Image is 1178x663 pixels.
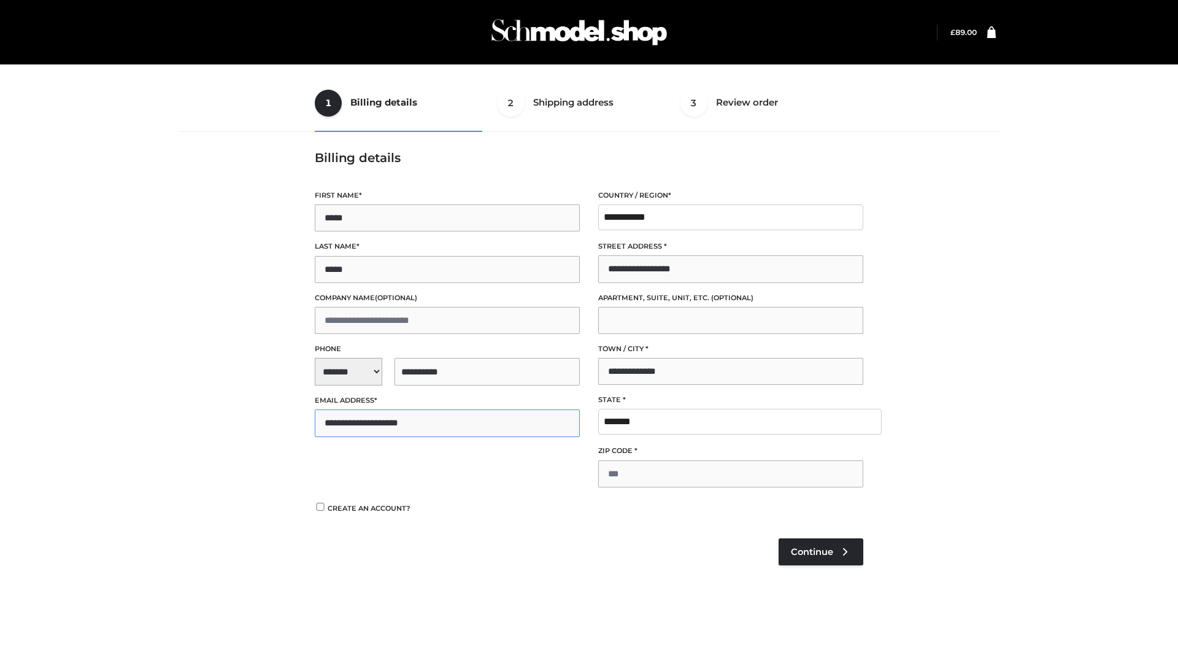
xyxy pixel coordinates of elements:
a: £89.00 [950,28,977,37]
span: (optional) [375,293,417,302]
label: Phone [315,343,580,355]
span: Create an account? [328,504,410,513]
label: Apartment, suite, unit, etc. [598,292,863,304]
span: (optional) [711,293,753,302]
label: First name [315,190,580,201]
label: Last name [315,241,580,252]
input: Create an account? [315,503,326,511]
label: Town / City [598,343,863,355]
span: Continue [791,546,833,557]
bdi: 89.00 [950,28,977,37]
a: Continue [779,538,863,565]
span: £ [950,28,955,37]
label: Company name [315,292,580,304]
label: Country / Region [598,190,863,201]
label: State [598,394,863,406]
label: Street address [598,241,863,252]
label: Email address [315,395,580,406]
label: ZIP Code [598,445,863,457]
h3: Billing details [315,150,863,165]
img: Schmodel Admin 964 [487,8,671,56]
